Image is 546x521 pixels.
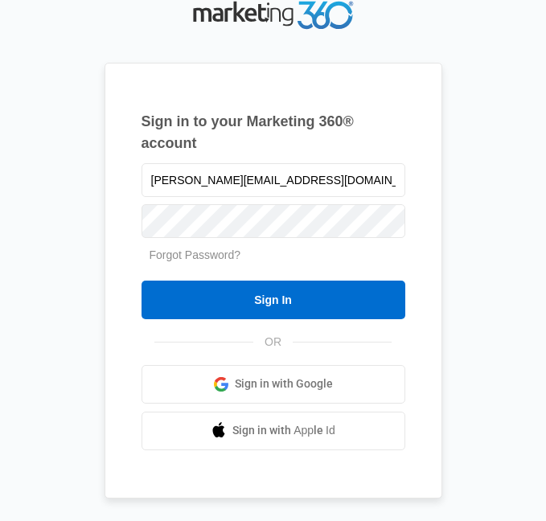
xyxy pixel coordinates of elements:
[142,365,405,404] a: Sign in with Google
[253,334,293,351] span: OR
[150,248,241,261] a: Forgot Password?
[142,281,405,319] input: Sign In
[232,422,335,439] span: Sign in with Apple Id
[235,375,333,392] span: Sign in with Google
[142,163,405,197] input: Email
[142,412,405,450] a: Sign in with Apple Id
[142,111,405,154] h1: Sign in to your Marketing 360® account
